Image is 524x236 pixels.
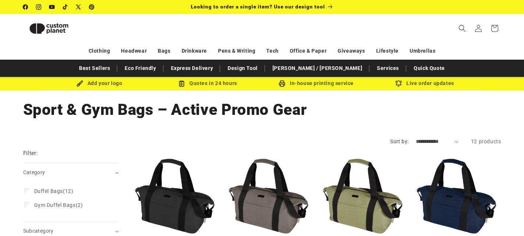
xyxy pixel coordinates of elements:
img: In-house printing [279,80,285,87]
span: 12 products [471,138,501,144]
div: In-house printing service [262,79,371,88]
summary: Search [454,20,470,36]
span: (2) [34,202,83,208]
div: Live order updates [371,79,479,88]
img: Brush Icon [76,80,83,87]
h1: Sport & Gym Bags – Active Promo Gear [23,100,501,120]
a: Express Delivery [167,62,217,75]
h2: Filter: [23,149,38,158]
span: Gym Duffel Bags [34,202,76,208]
span: Subcategory [23,228,54,234]
a: Umbrellas [410,45,435,57]
a: Custom Planet [20,14,99,43]
img: Order Updates Icon [178,80,185,87]
a: Clothing [89,45,110,57]
div: Add your logo [45,79,154,88]
a: Eco Friendly [121,62,160,75]
a: Lifestyle [376,45,399,57]
span: Looking to order a single item? Use our design tool [191,4,325,10]
a: Pens & Writing [218,45,255,57]
img: Custom Planet [23,17,75,40]
a: Quick Quote [410,62,449,75]
a: Services [373,62,403,75]
a: Best Sellers [75,62,114,75]
img: Order updates [395,80,402,87]
a: Design Tool [224,62,261,75]
a: Giveaways [338,45,365,57]
a: [PERSON_NAME] / [PERSON_NAME] [269,62,366,75]
span: Category [23,169,45,175]
summary: Category (0 selected) [23,163,119,182]
span: (12) [34,188,74,194]
div: Quotes in 24 hours [154,79,262,88]
a: Office & Paper [290,45,327,57]
a: Headwear [121,45,147,57]
span: Duffel Bags [34,188,63,194]
a: Tech [266,45,278,57]
a: Bags [158,45,170,57]
label: Sort by: [390,138,409,144]
a: Drinkware [182,45,207,57]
